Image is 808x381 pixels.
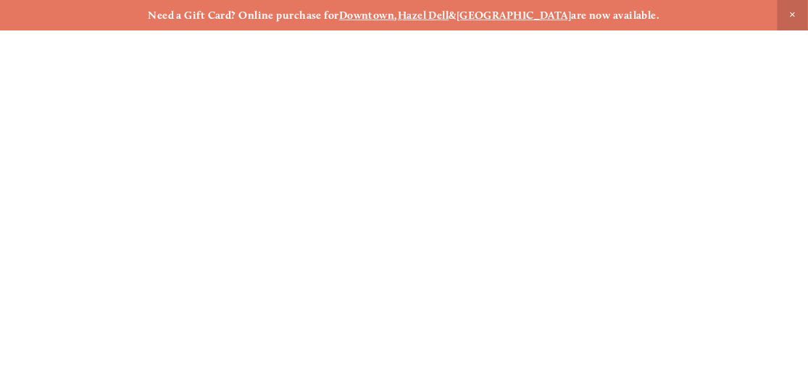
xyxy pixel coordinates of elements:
[572,9,660,22] strong: are now available.
[148,9,339,22] strong: Need a Gift Card? Online purchase for
[339,9,395,22] a: Downtown
[398,9,449,22] a: Hazel Dell
[457,9,572,22] a: [GEOGRAPHIC_DATA]
[395,9,398,22] strong: ,
[449,9,457,22] strong: &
